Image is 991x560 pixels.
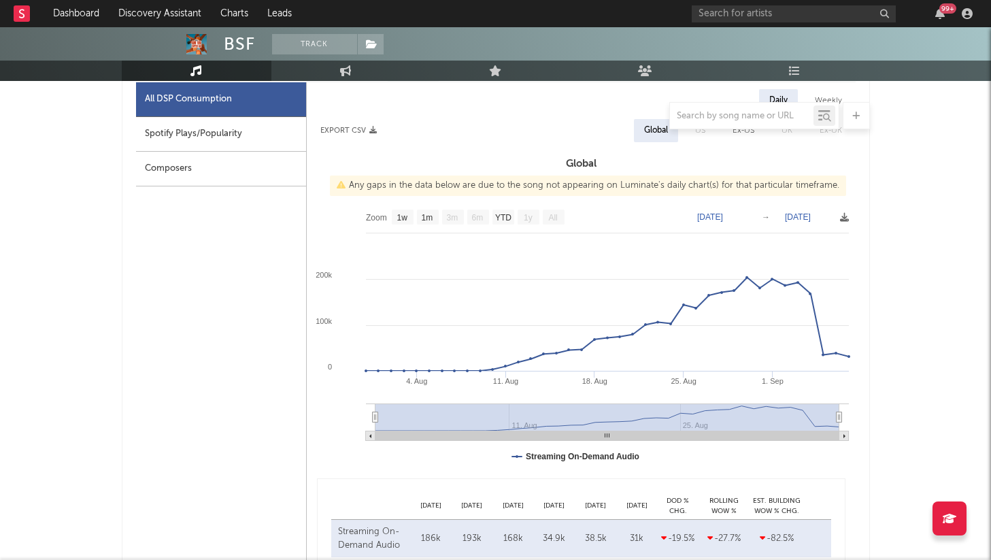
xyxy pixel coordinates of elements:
[272,34,357,54] button: Track
[759,89,798,112] div: Daily
[492,377,518,385] text: 11. Aug
[750,496,804,516] div: Est. Building WoW % Chg.
[224,34,255,54] div: BSF
[145,91,232,108] div: All DSP Consumption
[316,271,332,279] text: 200k
[702,532,746,546] div: -27.7 %
[496,532,531,546] div: 168k
[136,117,306,152] div: Spotify Plays/Popularity
[644,122,668,139] div: Global
[697,212,723,222] text: [DATE]
[421,213,433,223] text: 1m
[537,532,572,546] div: 34.9k
[578,532,613,546] div: 38.5k
[446,213,458,223] text: 3m
[397,213,407,223] text: 1w
[494,213,511,223] text: YTD
[316,317,332,325] text: 100k
[582,377,607,385] text: 18. Aug
[658,496,699,516] div: DoD % Chg.
[620,532,654,546] div: 31k
[526,452,639,461] text: Streaming On-Demand Audio
[492,501,534,511] div: [DATE]
[320,127,377,135] button: Export CSV
[575,501,616,511] div: [DATE]
[406,377,427,385] text: 4. Aug
[471,213,483,223] text: 6m
[410,501,452,511] div: [DATE]
[670,111,813,122] input: Search by song name or URL
[366,213,387,223] text: Zoom
[327,363,331,371] text: 0
[699,496,750,516] div: Rolling WoW % Chg.
[761,377,783,385] text: 1. Sep
[785,212,811,222] text: [DATE]
[307,156,856,172] h3: Global
[671,377,696,385] text: 25. Aug
[692,5,896,22] input: Search for artists
[548,213,557,223] text: All
[753,532,801,546] div: -82.5 %
[524,213,533,223] text: 1y
[414,532,448,546] div: 186k
[454,532,489,546] div: 193k
[805,89,852,112] div: Weekly
[661,532,695,546] div: -19.5 %
[451,501,492,511] div: [DATE]
[136,82,306,117] div: All DSP Consumption
[534,501,575,511] div: [DATE]
[330,176,846,196] div: Any gaps in the data below are due to the song not appearing on Luminate's daily chart(s) for tha...
[136,152,306,186] div: Composers
[939,3,956,14] div: 99 +
[935,8,945,19] button: 99+
[616,501,658,511] div: [DATE]
[762,212,770,222] text: →
[733,122,754,139] div: Ex-US
[338,525,407,552] div: Streaming On-Demand Audio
